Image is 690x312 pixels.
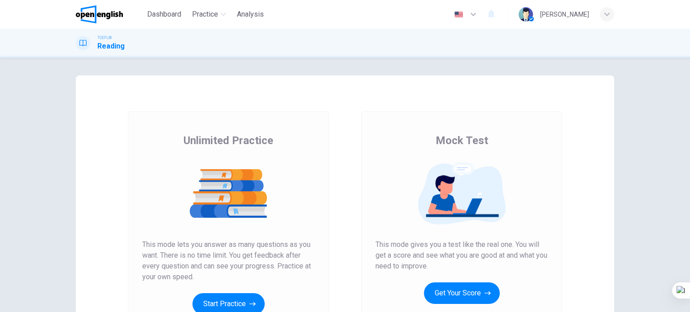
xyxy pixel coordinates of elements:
span: Practice [192,9,218,20]
a: OpenEnglish logo [76,5,144,23]
span: TOEFL® [97,35,112,41]
span: This mode gives you a test like the real one. You will get a score and see what you are good at a... [376,239,548,272]
span: Unlimited Practice [183,133,273,148]
button: Practice [188,6,230,22]
button: Analysis [233,6,267,22]
button: Dashboard [144,6,185,22]
img: Profile picture [519,7,533,22]
img: OpenEnglish logo [76,5,123,23]
button: Get Your Score [424,282,500,304]
div: [PERSON_NAME] [540,9,589,20]
h1: Reading [97,41,125,52]
img: en [453,11,464,18]
span: Dashboard [147,9,181,20]
span: This mode lets you answer as many questions as you want. There is no time limit. You get feedback... [142,239,314,282]
span: Analysis [237,9,264,20]
span: Mock Test [436,133,488,148]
